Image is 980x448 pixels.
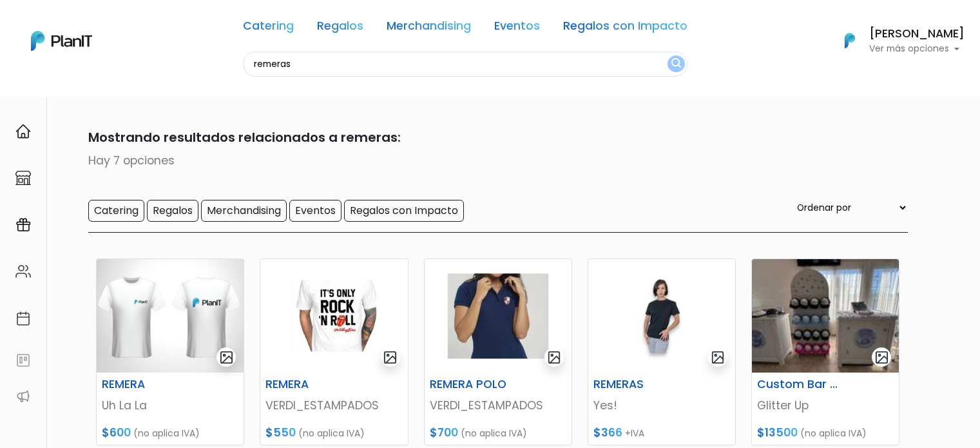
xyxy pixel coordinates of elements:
[289,200,341,222] input: Eventos
[387,21,471,36] a: Merchandising
[757,397,894,414] p: Glitter Up
[15,311,31,326] img: calendar-87d922413cdce8b2cf7b7f5f62616a5cf9e4887200fb71536465627b3292af00.svg
[383,350,398,365] img: gallery-light
[757,425,798,440] span: $13500
[260,259,407,373] img: thumb_Captura_de_pantalla_2023-03-27_142000.jpg
[94,378,196,391] h6: REMERA
[243,52,687,77] input: Buscá regalos, desayunos, y más
[425,259,572,373] img: thumb_Captura_de_pantalla_2023-03-27_152219.jpg
[102,425,131,440] span: $600
[317,21,363,36] a: Regalos
[494,21,540,36] a: Eventos
[828,24,965,57] button: PlanIt Logo [PERSON_NAME] Ver más opciones
[869,44,965,54] p: Ver más opciones
[671,58,681,70] img: search_button-432b6d5273f82d61273b3651a40e1bd1b912527efae98b1b7a1b2c0702e16a8d.svg
[711,350,725,365] img: gallery-light
[749,378,851,391] h6: Custom Bar (Remeras / Tote Bags)
[96,258,244,445] a: gallery-light REMERA Uh La La $600 (no aplica IVA)
[461,427,527,440] span: (no aplica IVA)
[102,397,238,414] p: Uh La La
[88,200,144,222] input: Catering
[258,378,360,391] h6: REMERA
[430,425,458,440] span: $700
[593,425,622,440] span: $366
[586,378,687,391] h6: REMERAS
[344,200,464,222] input: Regalos con Impacto
[15,170,31,186] img: marketplace-4ceaa7011d94191e9ded77b95e3339b90024bf715f7c57f8cf31f2d8c509eaba.svg
[588,258,736,445] a: gallery-light REMERAS Yes! $366 +IVA
[836,26,864,55] img: PlanIt Logo
[424,258,572,445] a: gallery-light REMERA POLO VERDI_ESTAMPADOS $700 (no aplica IVA)
[15,389,31,404] img: partners-52edf745621dab592f3b2c58e3bca9d71375a7ef29c3b500c9f145b62cc070d4.svg
[73,152,908,169] p: Hay 7 opciones
[588,259,735,373] img: thumb_2000___2000-Photoroom__30_.jpg
[751,258,899,445] a: gallery-light Custom Bar (Remeras / Tote Bags) Glitter Up $13500 (no aplica IVA)
[15,353,31,368] img: feedback-78b5a0c8f98aac82b08bfc38622c3050aee476f2c9584af64705fc4e61158814.svg
[15,124,31,139] img: home-e721727adea9d79c4d83392d1f703f7f8bce08238fde08b1acbfd93340b81755.svg
[31,31,92,51] img: PlanIt Logo
[265,425,296,440] span: $550
[625,427,644,440] span: +IVA
[430,397,566,414] p: VERDI_ESTAMPADOS
[298,427,365,440] span: (no aplica IVA)
[800,427,867,440] span: (no aplica IVA)
[15,217,31,233] img: campaigns-02234683943229c281be62815700db0a1741e53638e28bf9629b52c665b00959.svg
[874,350,889,365] img: gallery-light
[15,264,31,279] img: people-662611757002400ad9ed0e3c099ab2801c6687ba6c219adb57efc949bc21e19d.svg
[422,378,524,391] h6: REMERA POLO
[97,259,244,373] img: thumb_WhatsApp_Image_2023-04-05_at_09.22-PhotoRoom.png
[547,350,562,365] img: gallery-light
[147,200,198,222] input: Regalos
[243,21,294,36] a: Catering
[219,350,234,365] img: gallery-light
[73,128,908,147] p: Mostrando resultados relacionados a remeras:
[260,258,408,445] a: gallery-light REMERA VERDI_ESTAMPADOS $550 (no aplica IVA)
[201,200,287,222] input: Merchandising
[265,397,402,414] p: VERDI_ESTAMPADOS
[563,21,687,36] a: Regalos con Impacto
[133,427,200,440] span: (no aplica IVA)
[593,397,730,414] p: Yes!
[869,28,965,40] h6: [PERSON_NAME]
[752,259,899,373] img: thumb_WhatsApp_Image_2025-07-08_at_10.28.58.jpeg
